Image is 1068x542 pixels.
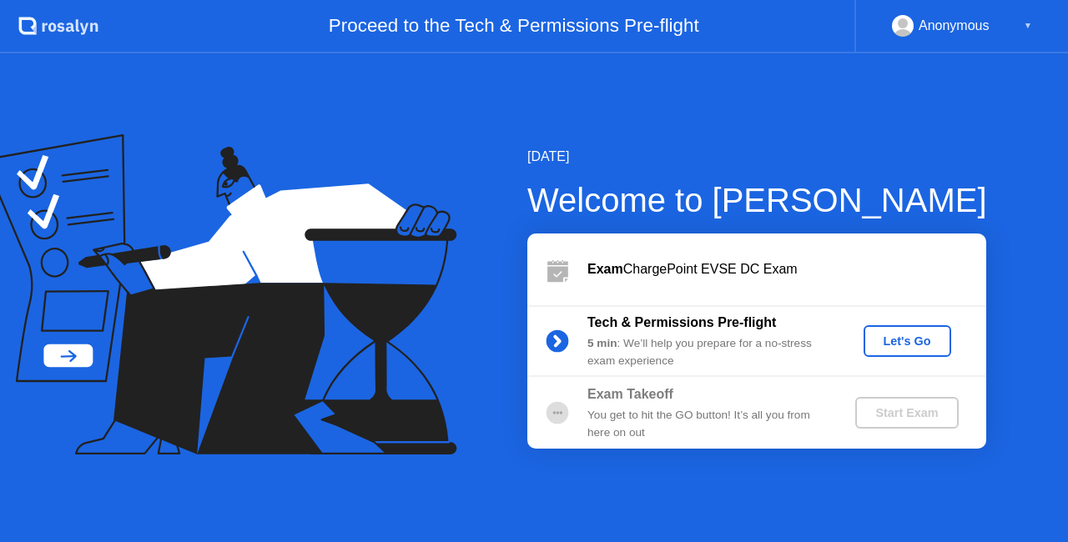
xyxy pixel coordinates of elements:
div: : We’ll help you prepare for a no-stress exam experience [587,335,828,369]
button: Let's Go [864,325,951,357]
div: ▼ [1024,15,1032,37]
b: Exam [587,262,623,276]
div: Start Exam [862,406,951,419]
div: ChargePoint EVSE DC Exam [587,259,986,279]
b: 5 min [587,337,617,349]
div: Welcome to [PERSON_NAME] [527,175,987,225]
b: Tech & Permissions Pre-flight [587,315,776,329]
div: You get to hit the GO button! It’s all you from here on out [587,407,828,441]
div: Anonymous [919,15,990,37]
b: Exam Takeoff [587,387,673,401]
div: [DATE] [527,147,987,167]
button: Start Exam [855,397,958,429]
div: Let's Go [870,334,945,348]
